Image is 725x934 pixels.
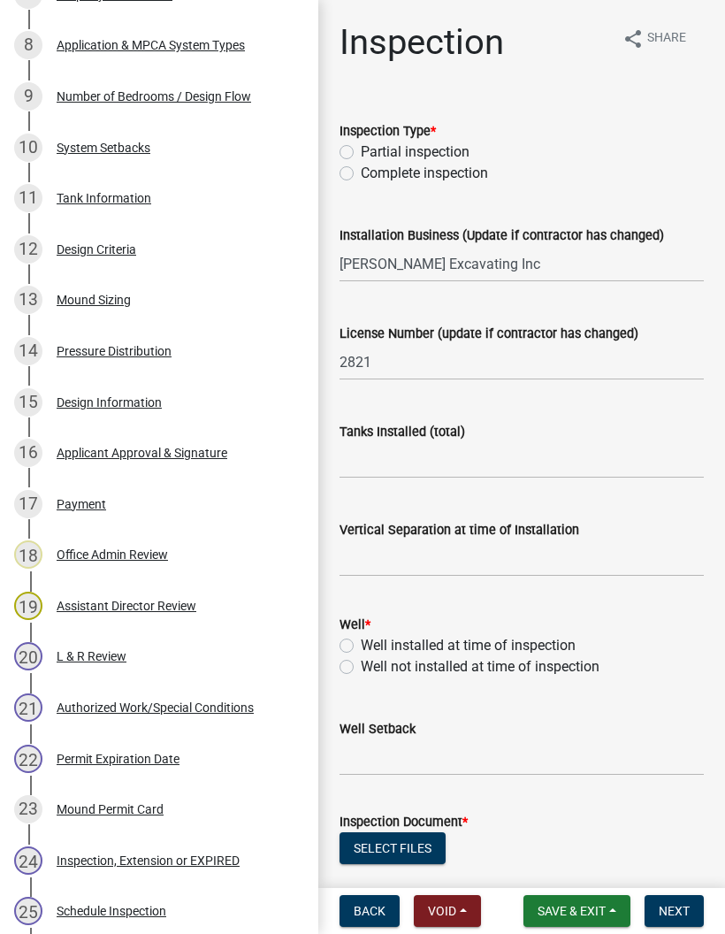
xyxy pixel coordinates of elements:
div: 9 [14,82,42,111]
div: 10 [14,134,42,162]
span: Share [647,28,686,50]
div: Mound Permit Card [57,803,164,815]
label: Complete inspection [361,163,488,184]
label: Inspection Document [340,816,468,829]
div: Design Criteria [57,243,136,256]
span: Void [428,904,456,918]
label: Inspection Type [340,126,436,138]
button: shareShare [608,21,700,56]
label: Well installed at time of inspection [361,635,576,656]
div: 19 [14,592,42,620]
button: Void [414,895,481,927]
div: 18 [14,540,42,569]
label: Partial inspection [361,142,469,163]
div: Permit Expiration Date [57,753,179,765]
div: Number of Bedrooms / Design Flow [57,90,251,103]
div: 24 [14,846,42,875]
span: Back [354,904,385,918]
div: 21 [14,693,42,722]
div: 11 [14,184,42,212]
div: 8 [14,31,42,59]
div: Inspection, Extension or EXPIRED [57,854,240,867]
div: Payment [57,498,106,510]
div: 12 [14,235,42,264]
span: Next [659,904,690,918]
div: 25 [14,897,42,925]
div: Authorized Work/Special Conditions [57,701,254,714]
div: Pressure Distribution [57,345,172,357]
label: License Number (update if contractor has changed) [340,328,638,341]
div: Applicant Approval & Signature [57,447,227,459]
div: 22 [14,745,42,773]
span: Save & Exit [538,904,606,918]
label: Well [340,619,370,632]
div: Mound Sizing [57,294,131,306]
div: 17 [14,490,42,518]
div: 15 [14,388,42,417]
button: Save & Exit [523,895,630,927]
div: L & R Review [57,650,126,662]
div: Office Admin Review [57,548,168,561]
button: Next [645,895,704,927]
div: 13 [14,286,42,314]
i: share [622,28,644,50]
label: Installation Business (Update if contractor has changed) [340,230,664,242]
button: Select files [340,832,446,864]
div: 16 [14,439,42,467]
label: Well not installed at time of inspection [361,656,599,678]
div: 23 [14,795,42,823]
h1: Inspection [340,21,504,64]
div: 20 [14,642,42,670]
div: Design Information [57,396,162,409]
div: Assistant Director Review [57,600,196,612]
label: Tanks Installed (total) [340,426,465,439]
label: Vertical Separation at time of Installation [340,524,579,537]
button: Back [340,895,400,927]
div: Application & MPCA System Types [57,39,245,51]
label: Well Setback [340,723,416,736]
div: System Setbacks [57,142,150,154]
div: Schedule Inspection [57,905,166,917]
div: Tank Information [57,192,151,204]
div: 14 [14,337,42,365]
